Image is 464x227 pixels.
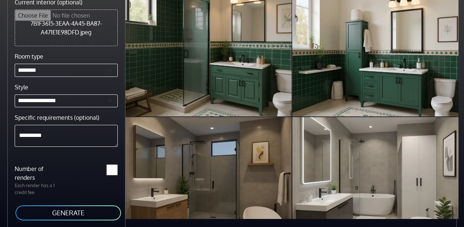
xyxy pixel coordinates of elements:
[10,164,66,182] label: Number of renders
[15,52,43,61] label: Room type
[15,113,99,122] label: Specific requirements (optional)
[10,182,66,196] p: Each render has a 1 credit fee
[15,83,28,92] label: Style
[15,205,122,221] button: GENERATE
